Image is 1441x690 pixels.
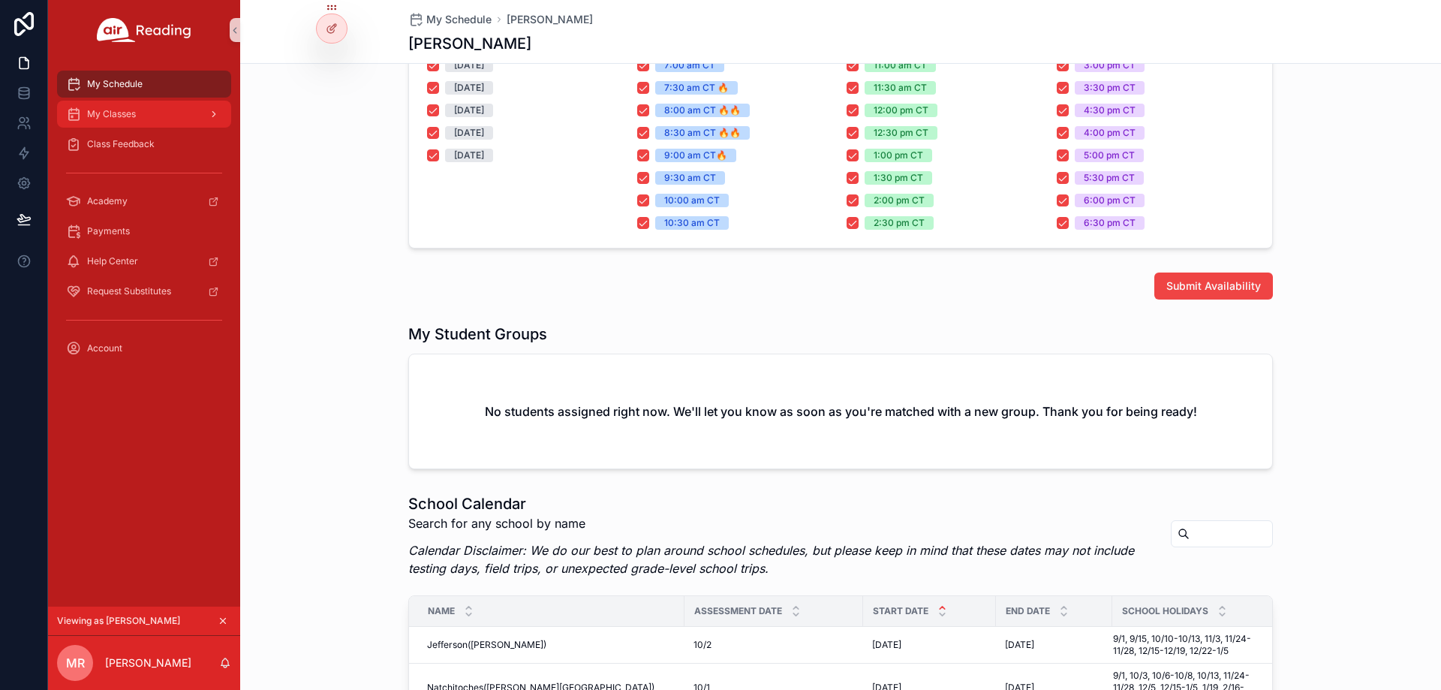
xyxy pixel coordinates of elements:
[408,12,492,27] a: My Schedule
[664,104,741,117] div: 8:00 am CT 🔥🔥
[874,126,928,140] div: 12:30 pm CT
[874,104,928,117] div: 12:00 pm CT
[454,59,484,72] div: [DATE]
[874,59,927,72] div: 11:00 am CT
[1113,633,1265,657] span: 9/1, 9/15, 10/10-10/13, 11/3, 11/24-11/28, 12/15-12/19, 12/22-1/5
[454,126,484,140] div: [DATE]
[664,194,720,207] div: 10:00 am CT
[57,218,231,245] a: Payments
[408,33,531,54] h1: [PERSON_NAME]
[426,12,492,27] span: My Schedule
[507,12,593,27] a: [PERSON_NAME]
[693,639,711,651] span: 10/2
[694,605,782,617] span: Assessment Date
[57,101,231,128] a: My Classes
[1084,216,1136,230] div: 6:30 pm CT
[1084,59,1136,72] div: 3:00 pm CT
[664,59,715,72] div: 7:00 am CT
[408,543,1134,576] em: Calendar Disclaimer: We do our best to plan around school schedules, but please keep in mind that...
[1005,639,1034,651] span: [DATE]
[664,216,720,230] div: 10:30 am CT
[48,60,240,381] div: scrollable content
[664,126,741,140] div: 8:30 am CT 🔥🔥
[57,335,231,362] a: Account
[1084,149,1135,162] div: 5:00 pm CT
[873,605,928,617] span: Start Date
[105,655,191,670] p: [PERSON_NAME]
[57,615,180,627] span: Viewing as [PERSON_NAME]
[87,108,136,120] span: My Classes
[1006,605,1050,617] span: End Date
[874,81,927,95] div: 11:30 am CT
[87,285,171,297] span: Request Substitutes
[57,188,231,215] a: Academy
[57,131,231,158] a: Class Feedback
[57,248,231,275] a: Help Center
[874,171,923,185] div: 1:30 pm CT
[1084,81,1136,95] div: 3:30 pm CT
[408,324,547,345] h1: My Student Groups
[874,149,923,162] div: 1:00 pm CT
[485,402,1197,420] h2: No students assigned right now. We'll let you know as soon as you're matched with a new group. Th...
[454,81,484,95] div: [DATE]
[87,342,122,354] span: Account
[57,278,231,305] a: Request Substitutes
[428,605,455,617] span: Name
[1084,194,1136,207] div: 6:00 pm CT
[1166,279,1261,294] span: Submit Availability
[87,78,143,90] span: My Schedule
[1084,126,1136,140] div: 4:00 pm CT
[408,493,1159,514] h1: School Calendar
[1084,104,1136,117] div: 4:30 pm CT
[87,138,155,150] span: Class Feedback
[664,81,729,95] div: 7:30 am CT 🔥
[454,149,484,162] div: [DATE]
[66,654,85,672] span: MR
[664,171,716,185] div: 9:30 am CT
[454,104,484,117] div: [DATE]
[874,216,925,230] div: 2:30 pm CT
[87,255,138,267] span: Help Center
[87,225,130,237] span: Payments
[1154,273,1273,300] button: Submit Availability
[872,639,901,651] span: [DATE]
[427,639,546,651] span: Jefferson([PERSON_NAME])
[57,71,231,98] a: My Schedule
[664,149,727,162] div: 9:00 am CT🔥
[874,194,925,207] div: 2:00 pm CT
[1122,605,1208,617] span: School Holidays
[1084,171,1135,185] div: 5:30 pm CT
[408,514,1159,532] p: Search for any school by name
[87,195,128,207] span: Academy
[97,18,191,42] img: App logo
